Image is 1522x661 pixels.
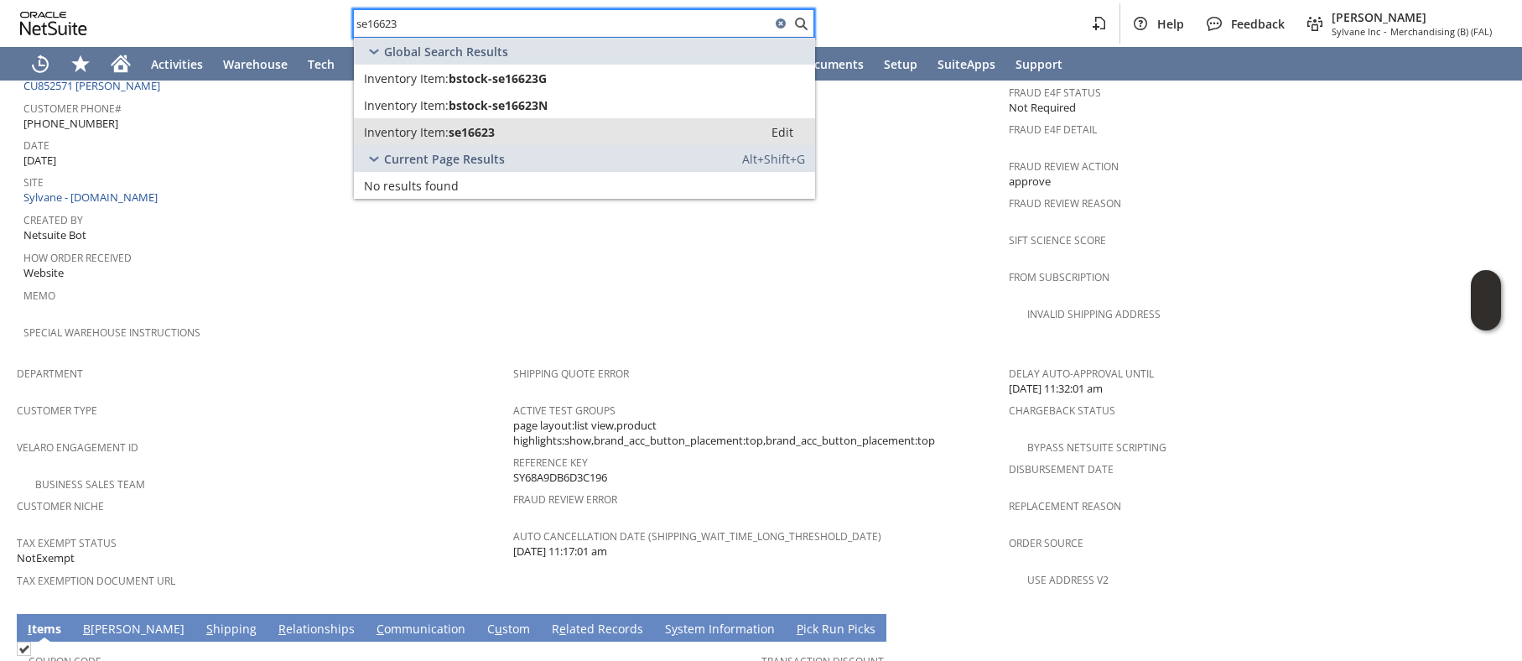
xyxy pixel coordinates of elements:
[354,91,815,118] a: Inventory Item:bstock-se16623NEdit:
[513,470,607,486] span: SY68A9DB6D3C196
[17,642,31,656] img: Checked
[377,621,384,637] span: C
[449,124,495,140] span: se16623
[1009,233,1106,247] a: Sift Science Score
[17,574,175,588] a: Tax Exemption Document URL
[513,403,616,418] a: Active Test Groups
[151,56,203,72] span: Activities
[23,116,118,132] span: [PHONE_NUMBER]
[513,544,607,560] span: [DATE] 11:17:01 am
[354,13,771,34] input: Search
[495,621,502,637] span: u
[23,213,83,227] a: Created By
[364,178,459,194] span: No results found
[483,621,534,639] a: Custom
[753,122,812,142] a: Edit:
[797,621,803,637] span: P
[1009,174,1051,190] span: approve
[1009,462,1114,476] a: Disbursement Date
[354,118,815,145] a: Inventory Item:se16623Edit:
[23,251,132,265] a: How Order Received
[345,47,398,81] a: Leads
[23,175,44,190] a: Site
[927,47,1005,81] a: SuiteApps
[1027,307,1161,321] a: Invalid Shipping Address
[513,418,1001,449] span: page layout:list view,product highlights:show,brand_acc_button_placement:top,brand_acc_button_pla...
[354,172,815,199] a: No results found
[661,621,779,639] a: System Information
[449,97,548,113] span: bstock-se16623N
[513,492,617,507] a: Fraud Review Error
[384,151,505,167] span: Current Page Results
[364,70,449,86] span: Inventory Item:
[1471,270,1501,330] iframe: Click here to launch Oracle Guided Learning Help Panel
[1475,617,1495,638] a: Unrolled view on
[23,78,164,93] a: CU852571 [PERSON_NAME]
[742,151,805,167] span: Alt+Shift+G
[20,47,60,81] a: Recent Records
[23,153,56,169] span: [DATE]
[213,47,298,81] a: Warehouse
[792,621,880,639] a: Pick Run Picks
[1027,573,1109,587] a: Use Address V2
[79,621,189,639] a: B[PERSON_NAME]
[298,47,345,81] a: Tech
[1009,100,1076,116] span: Not Required
[17,499,104,513] a: Customer Niche
[83,621,91,637] span: B
[17,440,138,455] a: Velaro Engagement ID
[1009,536,1083,550] a: Order Source
[23,190,162,205] a: Sylvane - [DOMAIN_NAME]
[17,367,83,381] a: Department
[798,56,864,72] span: Documents
[70,54,91,74] svg: Shortcuts
[1157,16,1184,32] span: Help
[1009,403,1115,418] a: Chargeback Status
[1016,56,1062,72] span: Support
[28,621,32,637] span: I
[17,403,97,418] a: Customer Type
[513,529,881,544] a: Auto Cancellation Date (shipping_wait_time_long_threshold_date)
[101,47,141,81] a: Home
[559,621,566,637] span: e
[278,621,286,637] span: R
[364,97,449,113] span: Inventory Item:
[1332,9,1492,25] span: [PERSON_NAME]
[372,621,470,639] a: Communication
[791,13,811,34] svg: Search
[274,621,359,639] a: Relationships
[17,550,75,566] span: NotExempt
[1471,301,1501,331] span: Oracle Guided Learning Widget. To move around, please hold and drag
[223,56,288,72] span: Warehouse
[23,621,65,639] a: Items
[884,56,917,72] span: Setup
[1009,367,1154,381] a: Delay Auto-Approval Until
[23,138,49,153] a: Date
[938,56,995,72] span: SuiteApps
[23,101,122,116] a: Customer Phone#
[384,44,508,60] span: Global Search Results
[364,124,449,140] span: Inventory Item:
[513,367,629,381] a: Shipping Quote Error
[1009,196,1121,211] a: Fraud Review Reason
[513,455,588,470] a: Reference Key
[23,227,86,243] span: Netsuite Bot
[449,70,547,86] span: bstock-se16623G
[874,47,927,81] a: Setup
[23,325,200,340] a: Special Warehouse Instructions
[1009,499,1121,513] a: Replacement reason
[354,65,815,91] a: Inventory Item:bstock-se16623GEdit:
[23,265,64,281] span: Website
[206,621,213,637] span: S
[111,54,131,74] svg: Home
[1005,47,1073,81] a: Support
[141,47,213,81] a: Activities
[1027,440,1166,455] a: Bypass NetSuite Scripting
[1332,25,1380,38] span: Sylvane Inc
[308,56,335,72] span: Tech
[60,47,101,81] div: Shortcuts
[202,621,261,639] a: Shipping
[1009,159,1119,174] a: Fraud Review Action
[1384,25,1387,38] span: -
[1231,16,1285,32] span: Feedback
